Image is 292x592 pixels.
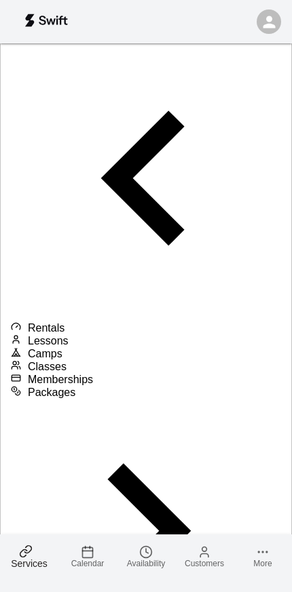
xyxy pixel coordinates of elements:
[28,348,62,359] span: Camps
[28,374,93,385] span: Memberships
[234,534,292,578] a: More
[185,559,224,568] span: Customers
[11,558,48,569] span: Services
[127,559,165,568] span: Availability
[28,322,65,334] span: Rentals
[117,534,175,578] a: Availability
[58,534,117,578] a: Calendar
[28,361,67,372] span: Classes
[11,321,281,399] div: navigation tabs
[28,335,69,347] span: Lessons
[175,534,234,578] a: Customers
[253,559,272,568] span: More
[28,387,75,398] span: Packages
[71,559,105,568] span: Calendar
